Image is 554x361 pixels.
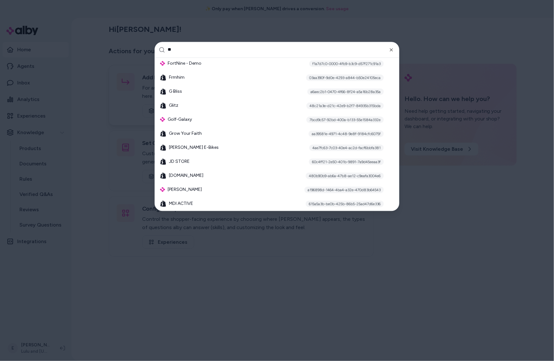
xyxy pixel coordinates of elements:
[309,130,384,137] div: aa39581e-4971-4c48-9e8f-9184cfc6075f
[169,200,193,207] span: MDI ACTIVE
[169,74,185,81] span: Frmhim
[309,158,384,165] div: 60c4ff21-2e50-401b-9891-7a9d45eeaa3f
[155,58,399,211] div: Suggestions
[169,172,203,179] span: [DOMAIN_NAME]
[307,88,384,95] div: a6aec2b1-0470-4f66-8f24-a5a16b28a35a
[160,61,165,66] img: alby Logo
[169,88,182,95] span: G Bliss
[168,60,201,67] span: FortNine - Demo
[168,116,192,123] span: Golf-Galaxy
[306,200,384,207] div: 615a5a3b-be0b-425b-86b5-25ad47d6e336
[160,117,165,122] img: alby Logo
[306,116,384,123] div: 7bcd9c57-92bd-400a-b133-55e1584a332e
[169,158,190,165] span: JD STORE
[169,130,202,137] span: Grow Your Faith
[169,144,219,151] span: [PERSON_NAME] E-Bikes
[306,102,384,109] div: 48c21a3e-d21c-42e9-b2f7-84935b315bda
[306,74,384,81] div: 03aa390f-9d0e-4293-a844-b50e24105eca
[168,186,202,193] span: [PERSON_NAME]
[306,172,384,179] div: 480b90b9-ab6a-47b8-ae12-c9eafa3004e6
[169,102,178,109] span: Glitz
[304,186,384,193] div: a196898d-1464-4ba4-a32e-470d83b64543
[309,144,384,151] div: 4ae7fc63-7c03-40e4-ac2d-facf6bbfa381
[309,60,384,67] div: f1a7d7c0-0000-4fb9-b3c9-d57f271c91a3
[160,187,165,192] img: alby Logo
